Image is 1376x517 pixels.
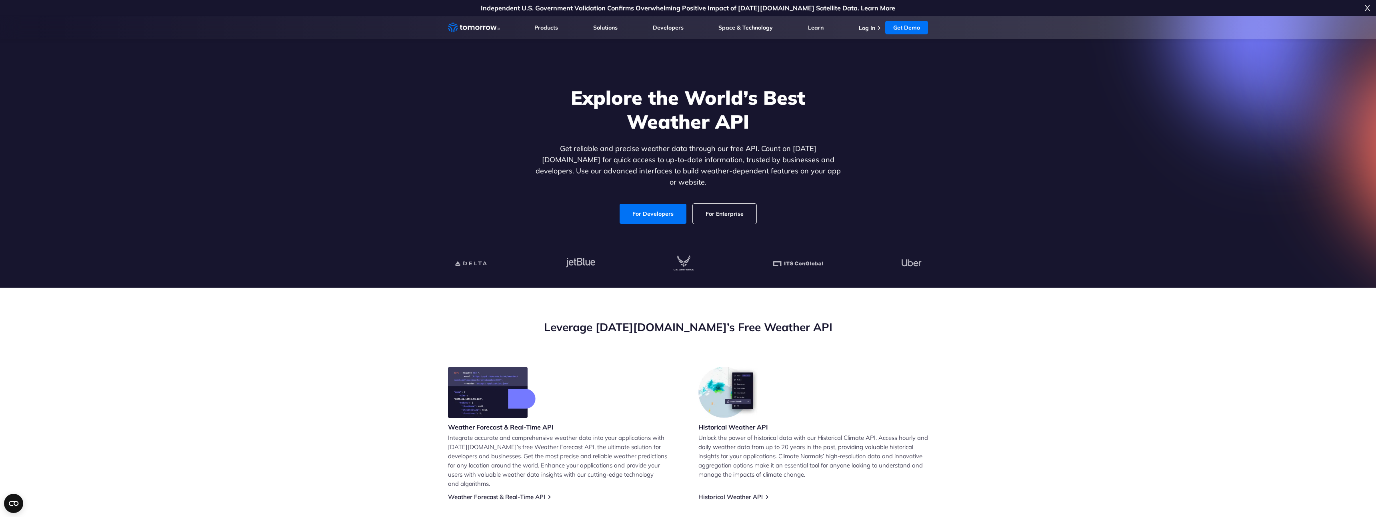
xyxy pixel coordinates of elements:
a: For Enterprise [693,204,756,224]
a: Solutions [593,24,618,31]
h2: Leverage [DATE][DOMAIN_NAME]’s Free Weather API [448,320,928,335]
a: Learn [808,24,824,31]
a: Space & Technology [718,24,773,31]
a: Independent U.S. Government Validation Confirms Overwhelming Positive Impact of [DATE][DOMAIN_NAM... [481,4,895,12]
a: Get Demo [885,21,928,34]
a: Log In [859,24,875,32]
a: For Developers [620,204,686,224]
a: Products [534,24,558,31]
p: Unlock the power of historical data with our Historical Climate API. Access hourly and daily weat... [698,433,928,479]
a: Developers [653,24,684,31]
a: Historical Weather API [698,493,763,501]
button: Open CMP widget [4,494,23,513]
a: Weather Forecast & Real-Time API [448,493,545,501]
h3: Historical Weather API [698,423,768,431]
h1: Explore the World’s Best Weather API [534,86,842,133]
a: Home link [448,22,500,34]
p: Get reliable and precise weather data through our free API. Count on [DATE][DOMAIN_NAME] for quic... [534,143,842,188]
p: Integrate accurate and comprehensive weather data into your applications with [DATE][DOMAIN_NAME]... [448,433,678,488]
h3: Weather Forecast & Real-Time API [448,423,554,431]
